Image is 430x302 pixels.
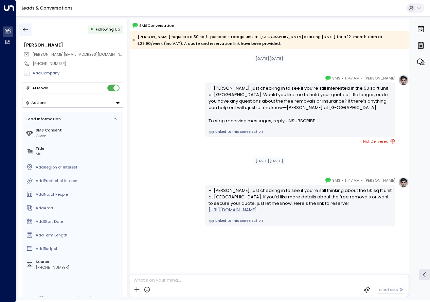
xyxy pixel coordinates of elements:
[36,151,121,157] div: Mr
[36,246,121,252] div: AddBudget
[25,100,47,105] div: Actions
[96,26,120,32] span: Following Up
[398,177,409,188] img: profile-logo.png
[22,98,123,108] div: Button group with a nested menu
[36,205,121,211] div: AddArea
[209,207,257,213] a: [URL][DOMAIN_NAME]
[332,177,340,184] span: SMS
[36,178,121,184] div: AddProduct of Interest
[209,218,392,224] a: Linked to this conversation
[22,98,123,108] button: Actions
[363,138,395,145] span: Not Delivered
[36,146,121,152] label: Title
[132,33,406,47] div: [PERSON_NAME] requests a 50 sq ft personal storage unit at [GEOGRAPHIC_DATA] starting [DATE] for ...
[209,85,392,124] div: Hi [PERSON_NAME], just checking in to see if you’re still interested in the 50 sq ft unit at [GEO...
[36,164,121,170] div: AddRegion of Interest
[90,24,93,34] div: •
[209,129,392,135] a: Linked to this conversation
[253,157,286,165] div: [DATE][DATE]
[361,75,363,82] span: •
[364,75,395,82] span: [PERSON_NAME]
[253,55,286,63] div: [DATE][DATE]
[36,133,121,139] div: Given
[36,219,121,225] div: AddStart Date
[398,75,409,86] img: profile-logo.png
[24,116,61,122] div: Lead Information
[33,61,123,67] div: [PHONE_NUMBER]
[139,22,174,29] span: SMS Conversation
[46,296,108,302] div: Lead created on [DATE] 11:44 am
[32,85,48,91] div: AI Mode
[345,177,360,184] span: 11:47 AM
[364,177,395,184] span: [PERSON_NAME]
[361,177,363,184] span: •
[342,177,343,184] span: •
[345,75,360,82] span: 11:47 AM
[36,259,121,265] label: Source
[209,187,392,213] div: Hi [PERSON_NAME], just checking in to see if you’re still thinking about the 50 sq ft unit at [GE...
[36,127,121,133] label: SMS Consent
[36,192,121,197] div: AddNo. of People
[36,232,121,238] div: AddTerm Length
[36,265,121,270] div: [PHONE_NUMBER]
[32,52,123,57] span: tony.waller1999@gmail.com
[24,42,123,48] div: [PERSON_NAME]
[342,75,343,82] span: •
[22,5,73,11] a: Leads & Conversations
[33,70,123,76] div: AddCompany
[32,52,130,57] span: [PERSON_NAME][EMAIL_ADDRESS][DOMAIN_NAME]
[332,75,340,82] span: SMS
